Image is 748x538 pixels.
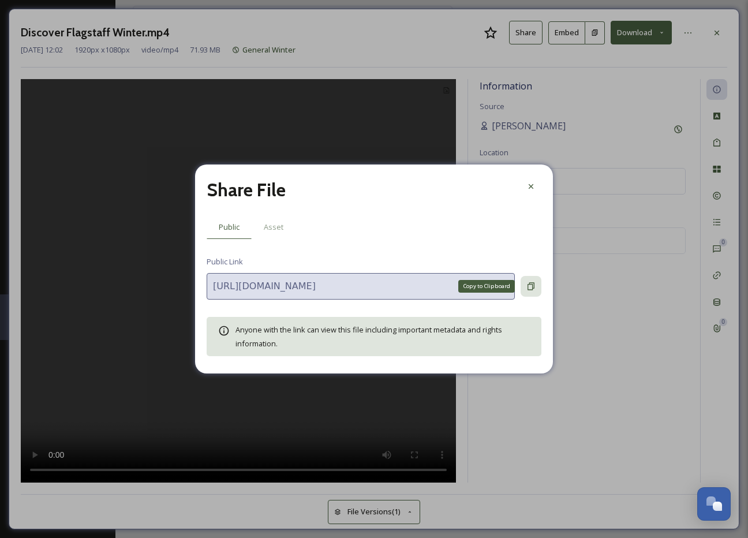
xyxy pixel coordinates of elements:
div: Copy to Clipboard [458,280,515,293]
span: Anyone with the link can view this file including important metadata and rights information. [235,324,502,349]
span: Asset [264,222,283,233]
span: Public Link [207,256,243,267]
h2: Share File [207,176,286,204]
span: Public [219,222,240,233]
button: Open Chat [697,487,731,521]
